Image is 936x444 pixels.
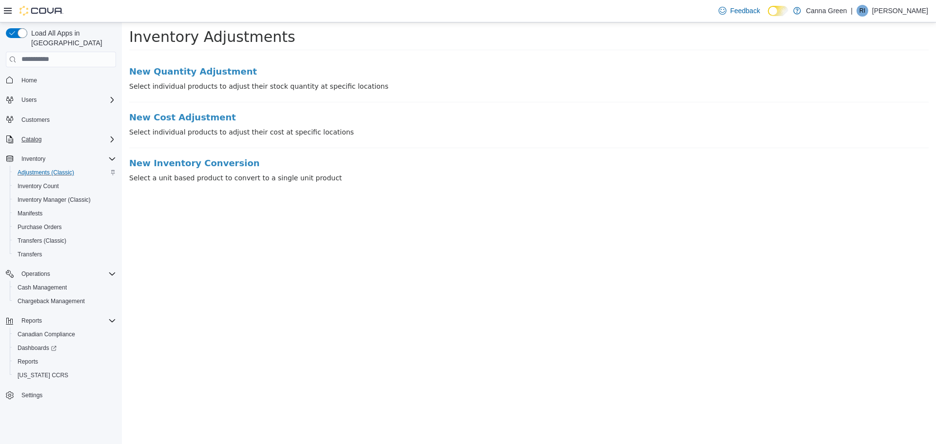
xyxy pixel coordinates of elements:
[7,136,807,146] a: New Inventory Conversion
[14,328,79,340] a: Canadian Compliance
[14,194,116,206] span: Inventory Manager (Classic)
[14,249,46,260] a: Transfers
[14,356,116,367] span: Reports
[18,358,38,366] span: Reports
[10,368,120,382] button: [US_STATE] CCRS
[18,210,42,217] span: Manifests
[21,116,50,124] span: Customers
[7,90,807,100] h3: New Cost Adjustment
[7,151,807,161] p: Select a unit based product to convert to a single unit product
[18,315,46,327] button: Reports
[14,167,116,178] span: Adjustments (Classic)
[14,282,116,293] span: Cash Management
[10,341,120,355] a: Dashboards
[730,6,760,16] span: Feedback
[14,369,72,381] a: [US_STATE] CCRS
[18,315,116,327] span: Reports
[18,237,66,245] span: Transfers (Classic)
[2,113,120,127] button: Customers
[14,208,46,219] a: Manifests
[18,371,68,379] span: [US_STATE] CCRS
[851,5,853,17] p: |
[2,388,120,402] button: Settings
[21,135,41,143] span: Catalog
[2,152,120,166] button: Inventory
[27,28,116,48] span: Load All Apps in [GEOGRAPHIC_DATA]
[768,6,788,16] input: Dark Mode
[14,194,95,206] a: Inventory Manager (Classic)
[10,179,120,193] button: Inventory Count
[14,295,116,307] span: Chargeback Management
[2,314,120,328] button: Reports
[18,344,57,352] span: Dashboards
[14,342,116,354] span: Dashboards
[18,114,116,126] span: Customers
[18,223,62,231] span: Purchase Orders
[6,69,116,428] nav: Complex example
[18,196,91,204] span: Inventory Manager (Classic)
[2,93,120,107] button: Users
[21,391,42,399] span: Settings
[18,182,59,190] span: Inventory Count
[21,77,37,84] span: Home
[715,1,764,20] a: Feedback
[19,6,63,16] img: Cova
[21,317,42,325] span: Reports
[857,5,868,17] div: Raven Irwin
[18,389,116,401] span: Settings
[14,369,116,381] span: Washington CCRS
[18,114,54,126] a: Customers
[18,153,49,165] button: Inventory
[21,155,45,163] span: Inventory
[859,5,865,17] span: RI
[18,74,116,86] span: Home
[14,221,66,233] a: Purchase Orders
[18,94,116,106] span: Users
[10,166,120,179] button: Adjustments (Classic)
[21,96,37,104] span: Users
[18,297,85,305] span: Chargeback Management
[18,75,41,86] a: Home
[806,5,847,17] p: Canna Green
[14,328,116,340] span: Canadian Compliance
[7,59,807,69] p: Select individual products to adjust their stock quantity at specific locations
[14,180,116,192] span: Inventory Count
[18,134,116,145] span: Catalog
[18,330,75,338] span: Canadian Compliance
[14,235,70,247] a: Transfers (Classic)
[10,355,120,368] button: Reports
[18,134,45,145] button: Catalog
[2,73,120,87] button: Home
[18,153,116,165] span: Inventory
[10,328,120,341] button: Canadian Compliance
[7,44,807,54] a: New Quantity Adjustment
[7,6,174,23] span: Inventory Adjustments
[2,133,120,146] button: Catalog
[14,167,78,178] a: Adjustments (Classic)
[21,270,50,278] span: Operations
[872,5,928,17] p: [PERSON_NAME]
[10,220,120,234] button: Purchase Orders
[14,342,60,354] a: Dashboards
[14,249,116,260] span: Transfers
[10,248,120,261] button: Transfers
[14,295,89,307] a: Chargeback Management
[14,235,116,247] span: Transfers (Classic)
[18,94,40,106] button: Users
[14,221,116,233] span: Purchase Orders
[14,208,116,219] span: Manifests
[18,251,42,258] span: Transfers
[18,268,116,280] span: Operations
[10,234,120,248] button: Transfers (Classic)
[2,267,120,281] button: Operations
[18,284,67,291] span: Cash Management
[7,105,807,115] p: Select individual products to adjust their cost at specific locations
[14,180,63,192] a: Inventory Count
[10,193,120,207] button: Inventory Manager (Classic)
[10,281,120,294] button: Cash Management
[18,268,54,280] button: Operations
[10,294,120,308] button: Chargeback Management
